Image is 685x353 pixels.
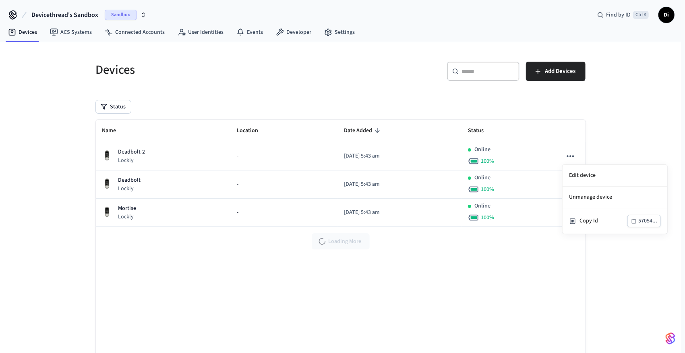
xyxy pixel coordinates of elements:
li: Unmanage device [563,187,667,208]
img: SeamLogoGradient.69752ec5.svg [666,332,675,345]
li: Edit device [563,165,667,187]
div: 57054... [638,216,657,226]
div: Copy Id [579,217,627,225]
button: 57054... [627,215,661,227]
